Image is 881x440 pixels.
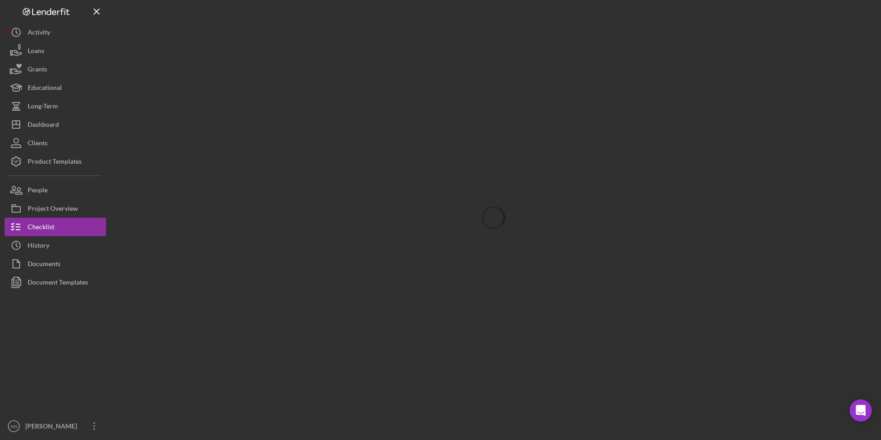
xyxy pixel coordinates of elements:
div: Clients [28,134,47,155]
div: Long-Term [28,97,58,118]
div: Checklist [28,218,54,238]
div: Product Templates [28,152,82,173]
div: [PERSON_NAME] [23,417,83,438]
button: People [5,181,106,199]
div: History [28,236,49,257]
div: Open Intercom Messenger [850,399,872,422]
button: Clients [5,134,106,152]
button: NN[PERSON_NAME] [5,417,106,435]
button: Educational [5,78,106,97]
button: Activity [5,23,106,42]
button: Document Templates [5,273,106,291]
div: Loans [28,42,44,62]
button: Dashboard [5,115,106,134]
text: NN [11,424,17,429]
button: History [5,236,106,255]
div: Document Templates [28,273,88,294]
button: Loans [5,42,106,60]
div: Dashboard [28,115,59,136]
button: Grants [5,60,106,78]
button: Product Templates [5,152,106,171]
div: Documents [28,255,60,275]
button: Checklist [5,218,106,236]
div: People [28,181,47,202]
button: Documents [5,255,106,273]
button: Long-Term [5,97,106,115]
div: Activity [28,23,50,44]
div: Project Overview [28,199,78,220]
button: Project Overview [5,199,106,218]
div: Grants [28,60,47,81]
div: Educational [28,78,62,99]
